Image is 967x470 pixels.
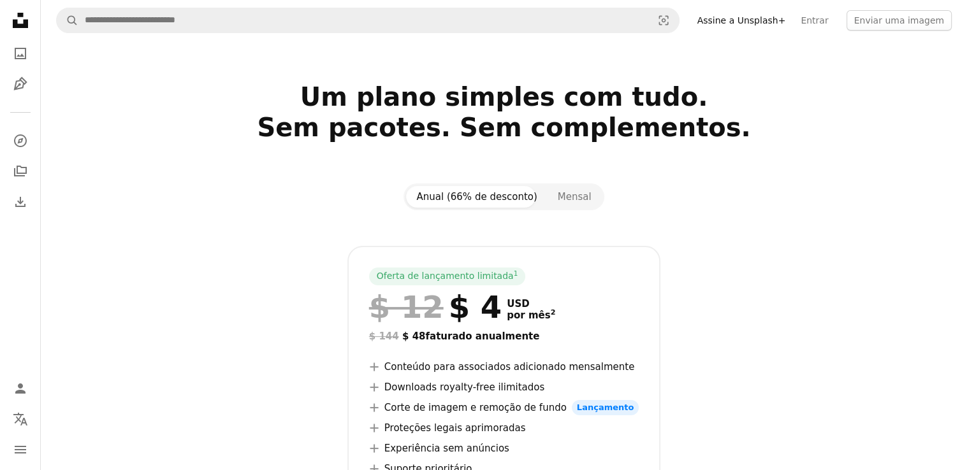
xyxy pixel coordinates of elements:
[94,82,915,173] h2: Um plano simples com tudo. Sem pacotes. Sem complementos.
[369,331,399,342] span: $ 144
[548,186,602,208] button: Mensal
[8,406,33,432] button: Idioma
[507,298,555,310] span: USD
[369,329,639,344] div: $ 48 faturado anualmente
[514,269,518,277] sup: 1
[369,420,639,436] li: Proteções legais aprimoradas
[690,10,794,31] a: Assine a Unsplash+
[369,400,639,415] li: Corte de imagem e remoção de fundo
[8,41,33,66] a: Fotos
[548,310,558,321] a: 2
[793,10,836,31] a: Entrar
[8,128,33,153] a: Explorar
[8,376,33,401] a: Entrar / Cadastrar-se
[847,10,952,31] button: Enviar uma imagem
[511,270,521,283] a: 1
[369,380,639,395] li: Downloads royalty-free ilimitados
[369,290,444,324] span: $ 12
[369,290,502,324] div: $ 4
[57,8,78,32] button: Pesquise na Unsplash
[551,308,556,317] sup: 2
[572,400,639,415] span: Lançamento
[56,8,680,33] form: Pesquise conteúdo visual em todo o site
[648,8,679,32] button: Pesquisa visual
[369,441,639,456] li: Experiência sem anúncios
[8,189,33,215] a: Histórico de downloads
[507,310,555,321] span: por mês
[369,359,639,374] li: Conteúdo para associados adicionado mensalmente
[406,186,547,208] button: Anual (66% de desconto)
[369,267,526,285] div: Oferta de lançamento limitada
[8,437,33,462] button: Menu
[8,71,33,97] a: Ilustrações
[8,8,33,36] a: Início — Unsplash
[8,159,33,184] a: Coleções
